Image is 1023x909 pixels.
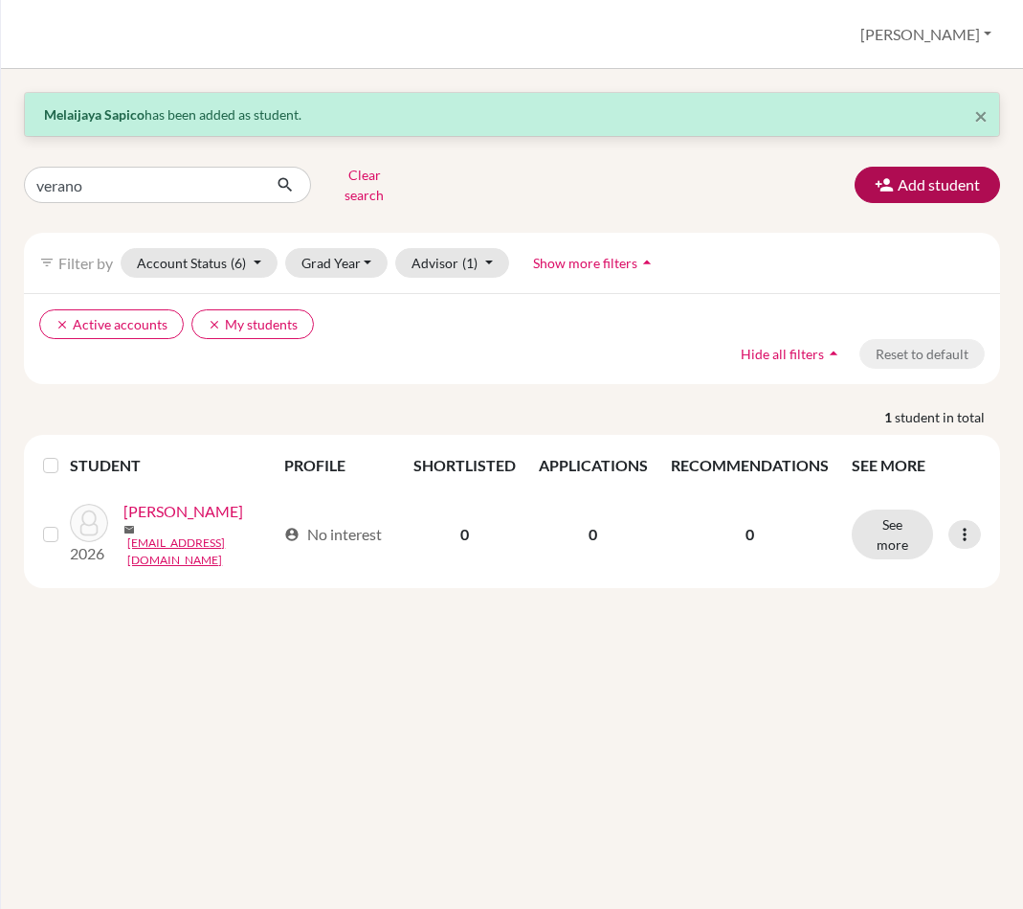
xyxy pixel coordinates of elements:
[533,255,637,271] span: Show more filters
[121,248,278,278] button: Account Status(6)
[517,248,673,278] button: Show more filtersarrow_drop_up
[70,504,108,542] img: Verano, Joaquin
[123,500,243,523] a: [PERSON_NAME]
[402,443,527,489] th: SHORTLISTED
[58,254,113,272] span: Filter by
[70,542,108,565] p: 2026
[974,104,988,127] button: Close
[895,407,1000,427] span: student in total
[855,167,1000,203] button: Add student
[24,167,261,203] input: Find student by name...
[39,255,55,270] i: filter_list
[284,527,300,542] span: account_circle
[395,248,509,278] button: Advisor(1)
[974,102,988,129] span: ×
[852,16,1000,53] button: [PERSON_NAME]
[741,346,824,362] span: Hide all filters
[208,318,221,331] i: clear
[884,407,895,427] strong: 1
[273,443,401,489] th: PROFILE
[659,443,840,489] th: RECOMMENDATIONS
[840,443,992,489] th: SEE MORE
[527,489,659,580] td: 0
[127,534,276,569] a: [EMAIL_ADDRESS][DOMAIN_NAME]
[462,255,478,271] span: (1)
[44,106,145,123] strong: Melaijaya Sapico
[671,523,829,546] p: 0
[311,160,417,210] button: Clear search
[56,318,69,331] i: clear
[284,523,382,546] div: No interest
[44,104,980,125] p: has been added as student.
[724,339,859,369] button: Hide all filtersarrow_drop_up
[285,248,389,278] button: Grad Year
[859,339,985,369] button: Reset to default
[527,443,659,489] th: APPLICATIONS
[824,344,843,363] i: arrow_drop_up
[402,489,527,580] td: 0
[123,524,135,535] span: mail
[191,309,314,339] button: clearMy students
[637,253,656,272] i: arrow_drop_up
[231,255,246,271] span: (6)
[39,309,184,339] button: clearActive accounts
[70,443,273,489] th: STUDENT
[852,510,933,559] button: See more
